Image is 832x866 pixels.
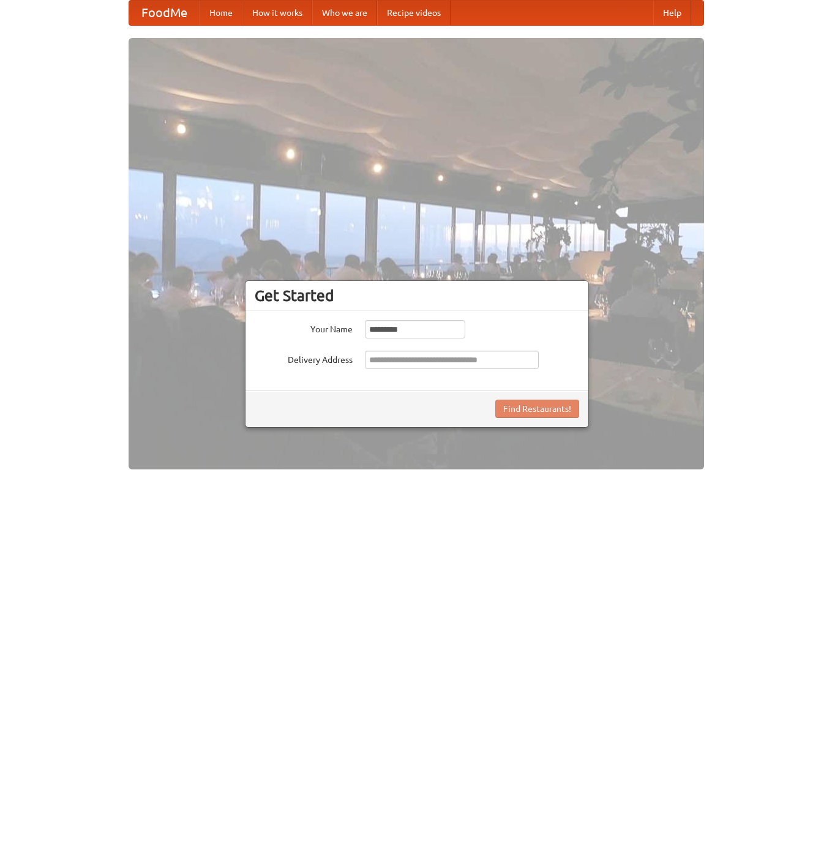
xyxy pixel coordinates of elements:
[255,320,353,335] label: Your Name
[653,1,691,25] a: Help
[242,1,312,25] a: How it works
[200,1,242,25] a: Home
[495,400,579,418] button: Find Restaurants!
[255,286,579,305] h3: Get Started
[129,1,200,25] a: FoodMe
[255,351,353,366] label: Delivery Address
[312,1,377,25] a: Who we are
[377,1,451,25] a: Recipe videos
